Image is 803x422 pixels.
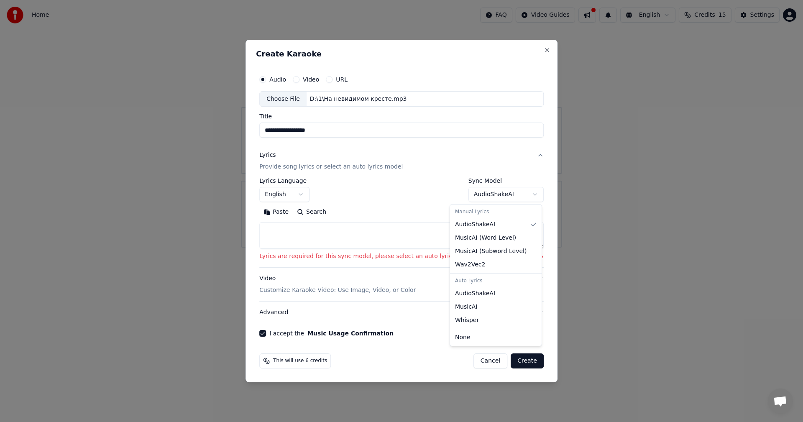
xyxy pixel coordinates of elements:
span: None [455,333,471,342]
span: Whisper [455,316,479,325]
span: MusicAI [455,303,478,311]
div: Manual Lyrics [452,206,540,218]
span: MusicAI ( Subword Level ) [455,247,527,256]
span: MusicAI ( Word Level ) [455,234,516,242]
span: Wav2Vec2 [455,261,485,269]
span: AudioShakeAI [455,289,495,298]
span: AudioShakeAI [455,220,495,229]
div: Auto Lyrics [452,275,540,287]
